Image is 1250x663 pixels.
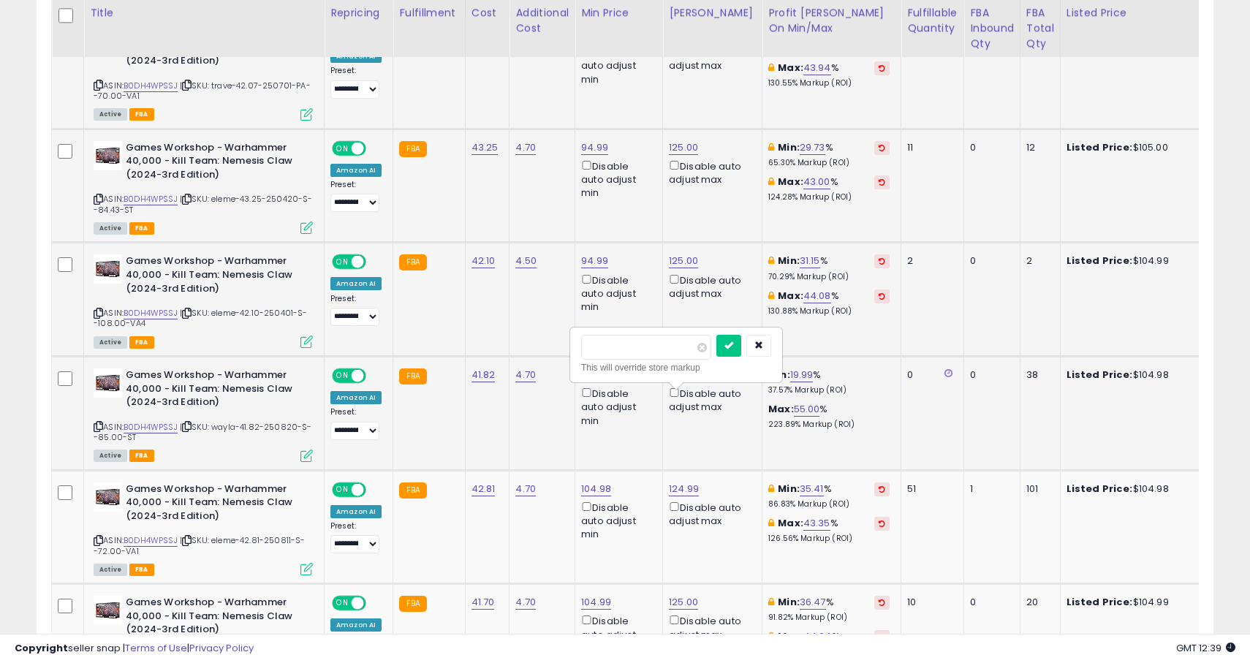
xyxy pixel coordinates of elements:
[669,499,751,528] div: Disable auto adjust max
[778,482,800,496] b: Min:
[189,641,254,655] a: Privacy Policy
[669,44,751,72] div: Disable auto adjust max
[970,141,1009,154] div: 0
[129,108,154,121] span: FBA
[471,254,496,268] a: 42.10
[907,5,958,36] div: Fulfillable Quantity
[124,307,178,319] a: B0DH4WPSSJ
[970,596,1009,609] div: 0
[399,596,426,612] small: FBA
[778,516,803,530] b: Max:
[471,482,496,496] a: 42.81
[669,482,699,496] a: 124.99
[1067,368,1133,382] b: Listed Price:
[768,420,890,430] p: 223.89% Markup (ROI)
[330,180,382,213] div: Preset:
[581,613,651,655] div: Disable auto adjust min
[1067,482,1133,496] b: Listed Price:
[768,158,890,168] p: 65.30% Markup (ROI)
[94,254,313,346] div: ASIN:
[94,564,127,576] span: All listings currently available for purchase on Amazon
[790,368,814,382] a: 19.99
[15,642,254,656] div: seller snap | |
[907,482,952,496] div: 51
[399,482,426,499] small: FBA
[669,140,698,155] a: 125.00
[124,80,178,92] a: B0DH4WPSSJ
[515,368,536,382] a: 4.70
[124,534,178,547] a: B0DH4WPSSJ
[581,5,656,20] div: Min Price
[471,595,495,610] a: 41.70
[399,368,426,384] small: FBA
[94,482,122,512] img: 41U1sbGUDRL._SL40_.jpg
[669,613,751,641] div: Disable auto adjust max
[768,306,890,317] p: 130.88% Markup (ROI)
[1067,5,1193,20] div: Listed Price
[126,254,303,299] b: Games Workshop - Warhammer 40,000 - Kill Team: Nemesis Claw (2024-3rd Edition)
[94,222,127,235] span: All listings currently available for purchase on Amazon
[879,144,885,151] i: Revert to store-level Min Markup
[1176,641,1235,655] span: 2025-09-9 12:39 GMT
[330,277,382,290] div: Amazon AI
[129,450,154,462] span: FBA
[15,641,68,655] strong: Copyright
[768,5,895,36] div: Profit [PERSON_NAME] on Min/Max
[124,193,178,205] a: B0DH4WPSSJ
[879,292,885,300] i: Revert to store-level Max Markup
[330,618,382,632] div: Amazon AI
[330,294,382,327] div: Preset:
[800,140,825,155] a: 29.73
[581,158,651,200] div: Disable auto adjust min
[768,289,890,317] div: %
[778,595,800,609] b: Min:
[907,254,952,268] div: 2
[800,482,824,496] a: 35.41
[330,407,382,440] div: Preset:
[803,175,830,189] a: 43.00
[669,158,751,186] div: Disable auto adjust max
[330,505,382,518] div: Amazon AI
[94,336,127,349] span: All listings currently available for purchase on Amazon
[669,5,756,20] div: [PERSON_NAME]
[94,596,122,625] img: 41U1sbGUDRL._SL40_.jpg
[471,140,499,155] a: 43.25
[768,385,890,395] p: 37.57% Markup (ROI)
[768,613,890,623] p: 91.82% Markup (ROI)
[94,108,127,121] span: All listings currently available for purchase on Amazon
[515,482,536,496] a: 4.70
[768,141,890,168] div: %
[768,175,890,202] div: %
[126,482,303,527] b: Games Workshop - Warhammer 40,000 - Kill Team: Nemesis Claw (2024-3rd Edition)
[125,641,187,655] a: Terms of Use
[907,596,952,609] div: 10
[399,5,458,20] div: Fulfillment
[669,595,698,610] a: 125.00
[515,5,569,36] div: Additional Cost
[1067,254,1133,268] b: Listed Price:
[364,483,387,496] span: OFF
[669,385,751,414] div: Disable auto adjust max
[581,44,651,86] div: Disable auto adjust min
[94,27,313,119] div: ASIN:
[768,143,774,152] i: This overrides the store level min markup for this listing
[399,254,426,270] small: FBA
[364,370,387,382] span: OFF
[94,368,122,398] img: 41U1sbGUDRL._SL40_.jpg
[794,402,820,417] a: 55.00
[581,140,608,155] a: 94.99
[1026,482,1049,496] div: 101
[768,254,890,281] div: %
[330,391,382,404] div: Amazon AI
[669,254,698,268] a: 125.00
[970,5,1014,51] div: FBA inbound Qty
[1026,141,1049,154] div: 12
[879,178,885,186] i: Revert to store-level Max Markup
[907,368,952,382] div: 0
[1067,254,1188,268] div: $104.99
[471,368,496,382] a: 41.82
[581,595,611,610] a: 104.99
[581,385,651,428] div: Disable auto adjust min
[94,307,308,329] span: | SKU: eleme-42.10-250401-S--108.00-VA4
[768,272,890,282] p: 70.29% Markup (ROI)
